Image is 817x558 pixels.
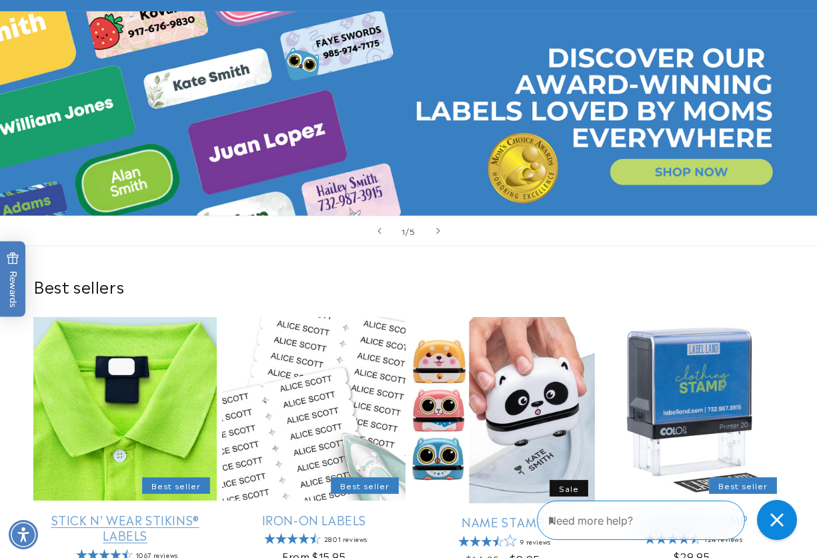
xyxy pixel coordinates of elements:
iframe: Gorgias Floating Chat [537,495,804,545]
a: Name Stamp [412,514,595,529]
button: Next slide [424,216,453,246]
span: 1 [401,224,405,238]
div: Accessibility Menu [9,520,38,549]
button: Previous slide [365,216,394,246]
a: Stick N' Wear Stikins® Labels [33,512,217,543]
a: Iron-On Labels [222,512,405,527]
span: Rewards [7,252,19,308]
span: 5 [410,224,416,238]
h2: Best sellers [33,276,784,296]
span: / [405,224,410,238]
